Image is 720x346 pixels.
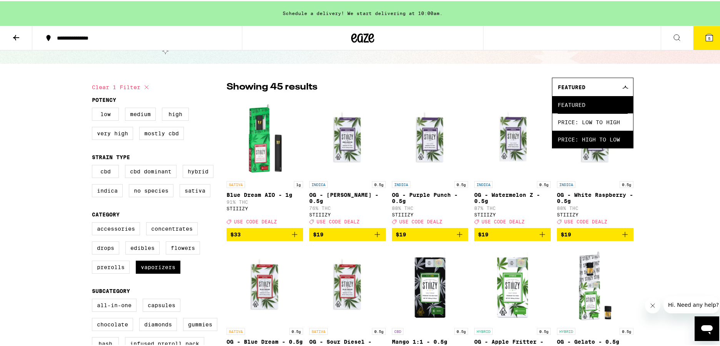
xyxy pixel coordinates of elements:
img: STIIIZY - OG - Sour Diesel - 0.5g [309,246,386,323]
label: Sativa [180,183,210,196]
div: STIIIZY [392,211,468,216]
a: Open page for OG - White Raspberry - 0.5g from STIIIZY [557,99,633,227]
div: STIIIZY [474,211,551,216]
label: CBD [92,164,119,177]
img: STIIIZY - OG - King Louis XIII - 0.5g [309,99,386,176]
label: Diamonds [139,317,177,330]
span: Price: High to Low [558,130,628,147]
img: STIIIZY - OG - Purple Punch - 0.5g [392,99,468,176]
iframe: Message from company [663,295,719,312]
button: Add to bag [309,227,386,240]
img: STIIIZY - Blue Dream AIO - 1g [227,99,303,176]
span: 5 [708,35,710,40]
div: STIIIZY [557,211,633,216]
p: 0.5g [289,327,303,334]
img: STIIIZY - OG - Gelato - 0.5g [557,246,633,323]
legend: Subcategory [92,287,130,293]
p: 91% THC [227,198,303,203]
p: 0.5g [454,327,468,334]
label: CBD Dominant [125,164,177,177]
p: INDICA [474,180,493,187]
button: Add to bag [474,227,551,240]
p: HYBRID [557,327,575,334]
div: STIIIZY [309,211,386,216]
img: STIIIZY - OG - Apple Fritter - 0.5g [474,246,551,323]
span: $19 [396,230,406,236]
span: USE CODE DEALZ [234,218,277,223]
label: Capsules [143,298,180,311]
span: Price: Low to High [558,112,628,130]
p: 0.5g [620,327,633,334]
button: Clear 1 filter [92,77,151,96]
a: Open page for OG - King Louis XIII - 0.5g from STIIIZY [309,99,386,227]
p: OG - Blue Dream - 0.5g [227,338,303,344]
label: Concentrates [146,221,198,234]
p: 0.5g [537,327,551,334]
p: OG - Gelato - 0.5g [557,338,633,344]
p: SATIVA [227,327,245,334]
span: $19 [561,230,571,236]
p: INDICA [557,180,575,187]
iframe: Button to launch messaging window [695,315,719,340]
legend: Category [92,210,120,216]
legend: Potency [92,96,116,102]
label: Chocolate [92,317,133,330]
p: OG - [PERSON_NAME] - 0.5g [309,191,386,203]
img: STIIIZY - OG - Blue Dream - 0.5g [227,246,303,323]
label: Mostly CBD [139,126,184,139]
span: USE CODE DEALZ [317,218,360,223]
label: Accessories [92,221,140,234]
p: HYBRID [474,327,493,334]
p: 0.5g [620,180,633,187]
label: Very High [92,126,133,139]
p: INDICA [309,180,328,187]
label: Vaporizers [136,259,180,273]
p: INDICA [392,180,410,187]
label: Drops [92,240,119,253]
label: Flowers [166,240,200,253]
label: Gummies [183,317,217,330]
label: High [162,106,189,120]
p: 0.5g [537,180,551,187]
label: Medium [125,106,156,120]
p: 88% THC [557,205,633,210]
p: 0.5g [372,180,386,187]
button: Add to bag [557,227,633,240]
span: USE CODE DEALZ [482,218,525,223]
label: Prerolls [92,259,130,273]
p: Blue Dream AIO - 1g [227,191,303,197]
label: No Species [129,183,173,196]
span: Featured [558,83,585,89]
span: $19 [478,230,488,236]
p: 87% THC [474,205,551,210]
label: Indica [92,183,123,196]
label: Low [92,106,119,120]
button: Add to bag [392,227,468,240]
a: Open page for Blue Dream AIO - 1g from STIIIZY [227,99,303,227]
label: All-In-One [92,298,137,311]
p: OG - White Raspberry - 0.5g [557,191,633,203]
p: SATIVA [309,327,328,334]
span: USE CODE DEALZ [564,218,607,223]
label: Hybrid [183,164,213,177]
p: 0.5g [372,327,386,334]
p: 0.5g [454,180,468,187]
img: STIIIZY - Mango 1:1 - 0.5g [392,246,468,323]
img: STIIIZY - OG - Watermelon Z - 0.5g [474,99,551,176]
iframe: Close message [645,297,660,312]
p: OG - Purple Punch - 0.5g [392,191,468,203]
span: Featured [558,95,628,112]
a: Open page for OG - Watermelon Z - 0.5g from STIIIZY [474,99,551,227]
legend: Strain Type [92,153,130,159]
a: Open page for OG - Purple Punch - 0.5g from STIIIZY [392,99,468,227]
span: USE CODE DEALZ [399,218,442,223]
p: 88% THC [392,205,468,210]
p: OG - Watermelon Z - 0.5g [474,191,551,203]
p: Showing 45 results [227,80,317,93]
button: Add to bag [227,227,303,240]
p: SATIVA [227,180,245,187]
p: CBD [392,327,403,334]
p: 1g [294,180,303,187]
span: $33 [230,230,241,236]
